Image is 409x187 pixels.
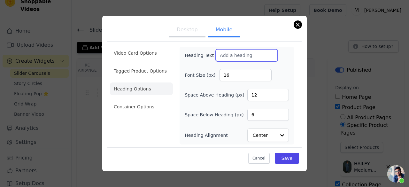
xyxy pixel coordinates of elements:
button: Save [275,153,299,164]
label: Heading Text [185,52,216,58]
label: Font Size (px) [185,72,220,78]
li: Heading Options [110,82,173,95]
button: Close modal [294,21,302,28]
li: Container Options [110,100,173,113]
label: Heading Alignment [185,132,229,138]
label: Space Above Heading (px) [185,92,244,98]
button: Desktop [169,23,205,37]
label: Space Below Heading (px) [185,112,244,118]
button: Mobile [208,23,240,37]
li: Video Card Options [110,47,173,59]
input: Add a heading [216,49,278,61]
button: Cancel [248,153,270,164]
div: Open chat [387,165,405,183]
li: Tagged Product Options [110,65,173,77]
